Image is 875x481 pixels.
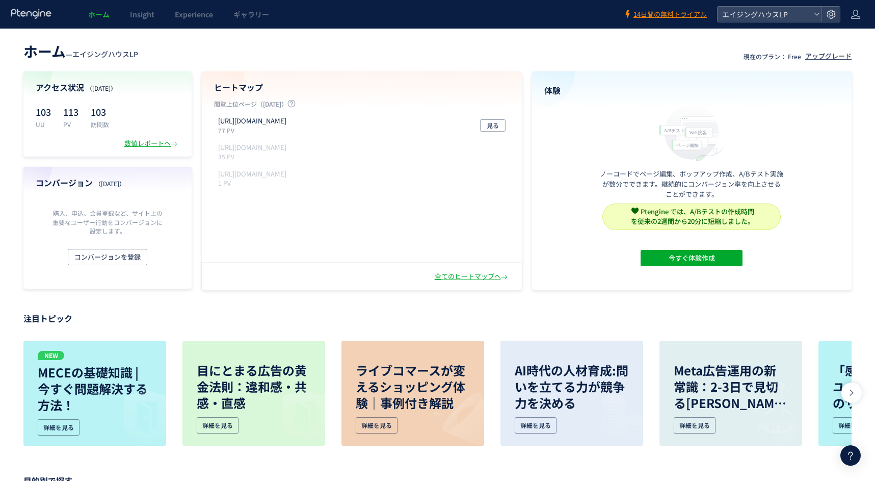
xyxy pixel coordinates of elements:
span: コンバージョンを登録 [74,249,141,265]
button: 今すぐ体験作成 [641,250,743,266]
p: 103 [36,104,51,120]
p: Meta広告運用の新常識：2-3日で見切る[PERSON_NAME]がROAS改善の鍵 [674,362,788,411]
div: — [23,41,138,61]
span: 14日間の無料トライアル [633,10,707,19]
p: https://ie-miru.jp/cms/yoyaku/ageinghouse/events/92987 [218,143,286,153]
span: （[DATE]） [86,84,117,92]
span: ホーム [88,9,110,19]
p: https://ie-miru.jp/cms/yoyaku/ageinghouse/events/78517 [218,116,286,126]
p: 1 PV [218,179,290,187]
span: Insight [130,9,154,19]
a: 14日間の無料トライアル [623,10,707,19]
p: NEW [38,351,64,360]
div: 詳細を見る [38,419,79,436]
span: ギャラリー [233,9,269,19]
p: 購入、申込、会員登録など、サイト上の重要なユーザー行動をコンバージョンに設定します。 [50,209,165,235]
h4: コンバージョン [36,177,179,189]
span: ホーム [23,41,66,61]
p: PV [63,120,78,129]
p: 注目トピック [23,310,852,326]
button: 見る [480,119,506,132]
div: 詳細を見る [197,417,238,434]
h4: ヒートマップ [214,82,510,93]
div: 数値レポートへ [124,139,179,148]
img: home_experience_onbo_jp-C5-EgdA0.svg [654,103,729,162]
p: 現在のプラン： Free [744,52,801,61]
p: 77 PV [218,126,290,135]
p: ライブコマースが変えるショッピング体験｜事例付き解説 [356,362,470,411]
span: エイジングハウスLP [72,49,138,59]
button: コンバージョンを登録 [68,249,147,265]
div: 詳細を見る [356,417,397,434]
span: 見る [487,119,499,132]
p: 35 PV [218,152,290,161]
p: UU [36,120,51,129]
img: image [420,382,484,446]
div: アップグレード [805,52,852,61]
div: 全てのヒートマップへ [435,272,510,282]
span: 今すぐ体験作成 [669,250,715,266]
img: svg+xml,%3c [631,207,639,214]
p: 113 [63,104,78,120]
img: image [579,382,643,446]
span: Experience [175,9,213,19]
img: image [261,382,325,446]
h4: 体験 [544,85,840,96]
h4: アクセス状況 [36,82,179,93]
div: 詳細を見る [674,417,715,434]
p: MECEの基礎知識 | 今すぐ問題解決する方法！ [38,364,152,413]
p: 目にとまる広告の黄金法則：違和感・共感・直感 [197,362,311,411]
p: 訪問数 [91,120,109,129]
p: 103 [91,104,109,120]
div: 詳細を見る [833,417,874,434]
span: （[DATE]） [95,179,125,188]
p: https://ie-miru.jp/cms/yoyaku/ageinghouse [218,169,286,179]
span: エイジングハウスLP [719,7,810,22]
span: Ptengine では、A/Bテストの作成時間 を従来の2週間から20分に短縮しました。 [631,207,754,226]
p: 閲覧上位ページ（[DATE]） [214,99,510,112]
img: image [738,382,802,446]
p: ノーコードでページ編集、ポップアップ作成、A/Bテスト実施が数分でできます。継続的にコンバージョン率を向上させることができます。 [600,169,783,199]
p: AI時代の人材育成:問いを立てる力が競争力を決める [515,362,629,411]
div: 詳細を見る [515,417,556,434]
img: image [102,382,166,446]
